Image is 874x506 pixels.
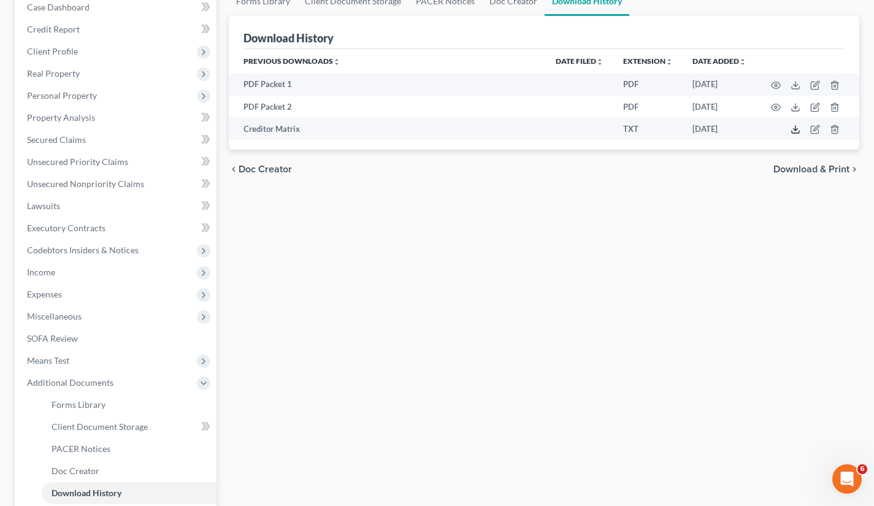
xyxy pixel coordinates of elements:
a: Unsecured Priority Claims [17,151,217,173]
span: Forms Library [52,399,105,410]
i: unfold_more [333,58,340,66]
td: PDF Packet 1 [229,74,546,96]
td: TXT [613,118,683,140]
a: Client Document Storage [42,416,217,438]
i: unfold_more [665,58,673,66]
span: Miscellaneous [27,311,82,321]
span: Personal Property [27,90,97,101]
span: Download History [52,488,121,498]
span: SOFA Review [27,333,78,343]
span: Income [27,267,55,277]
span: Property Analysis [27,112,95,123]
span: Client Document Storage [52,421,148,432]
i: unfold_more [739,58,746,66]
span: Doc Creator [52,466,99,476]
div: Previous Downloads [229,49,859,140]
span: Doc Creator [239,164,292,174]
span: Unsecured Priority Claims [27,156,128,167]
i: chevron_left [229,164,239,174]
a: Property Analysis [17,107,217,129]
a: Date Filedunfold_more [556,56,604,66]
span: Means Test [27,355,69,366]
span: Lawsuits [27,201,60,211]
span: Secured Claims [27,134,86,145]
td: Creditor Matrix [229,118,546,140]
span: Codebtors Insiders & Notices [27,245,139,255]
td: [DATE] [683,74,756,96]
span: 6 [857,464,867,474]
a: Download History [42,482,217,504]
a: Lawsuits [17,195,217,217]
button: Download & Print chevron_right [773,164,859,174]
a: Extensionunfold_more [623,56,673,66]
span: Client Profile [27,46,78,56]
a: Doc Creator [42,460,217,482]
span: Case Dashboard [27,2,90,12]
div: Download History [243,31,334,45]
span: Expenses [27,289,62,299]
i: unfold_more [596,58,604,66]
span: Real Property [27,68,80,79]
span: PACER Notices [52,443,110,454]
span: Additional Documents [27,377,113,388]
a: Executory Contracts [17,217,217,239]
td: [DATE] [683,96,756,118]
iframe: Intercom live chat [832,464,862,494]
a: Credit Report [17,18,217,40]
button: chevron_left Doc Creator [229,164,292,174]
a: Previous Downloadsunfold_more [243,56,340,66]
i: chevron_right [849,164,859,174]
a: Forms Library [42,394,217,416]
a: Date addedunfold_more [692,56,746,66]
a: Unsecured Nonpriority Claims [17,173,217,195]
span: Credit Report [27,24,80,34]
td: [DATE] [683,118,756,140]
a: PACER Notices [42,438,217,460]
td: PDF [613,74,683,96]
span: Executory Contracts [27,223,105,233]
a: SOFA Review [17,328,217,350]
span: Download & Print [773,164,849,174]
a: Secured Claims [17,129,217,151]
span: Unsecured Nonpriority Claims [27,178,144,189]
td: PDF Packet 2 [229,96,546,118]
td: PDF [613,96,683,118]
